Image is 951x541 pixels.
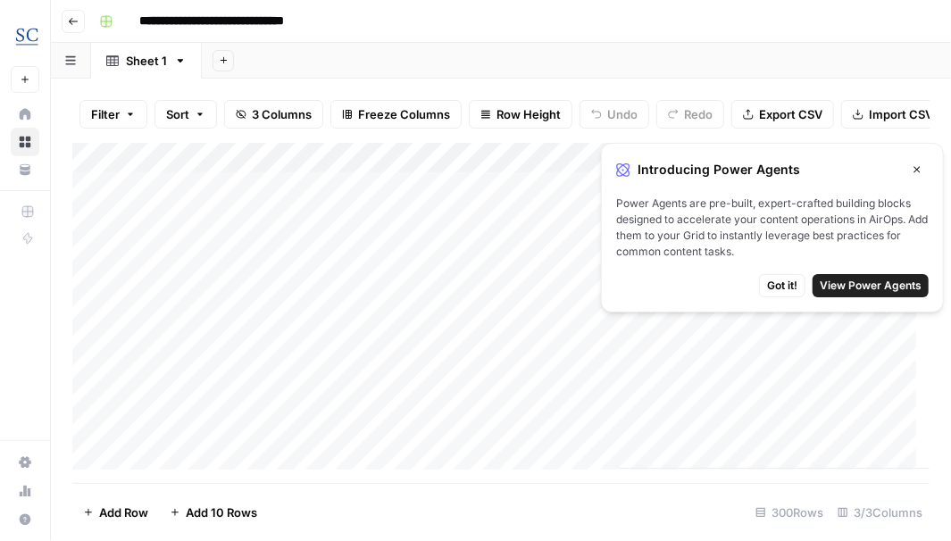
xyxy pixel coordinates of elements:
button: Undo [580,100,649,129]
span: Sort [166,105,189,123]
span: Row Height [496,105,561,123]
a: Your Data [11,155,39,184]
button: View Power Agents [813,274,929,297]
button: Import CSV [841,100,945,129]
img: Stanton Chase Nashville Logo [11,21,43,53]
button: Sort [154,100,217,129]
div: Sheet 1 [126,52,167,70]
button: Add Row [72,498,159,527]
span: View Power Agents [820,278,922,294]
button: Freeze Columns [330,100,462,129]
button: Add 10 Rows [159,498,268,527]
span: Export CSV [759,105,822,123]
button: Got it! [759,274,805,297]
div: 300 Rows [748,498,830,527]
a: Settings [11,448,39,477]
span: Got it! [767,278,797,294]
a: Usage [11,477,39,505]
span: Undo [607,105,638,123]
a: Sheet 1 [91,43,202,79]
button: Row Height [469,100,572,129]
div: Introducing Power Agents [616,158,929,181]
span: Add 10 Rows [186,504,257,521]
span: 3 Columns [252,105,312,123]
div: 3/3 Columns [830,498,930,527]
a: Home [11,100,39,129]
button: Export CSV [731,100,834,129]
button: 3 Columns [224,100,323,129]
a: Browse [11,128,39,156]
button: Redo [656,100,724,129]
span: Freeze Columns [358,105,450,123]
span: Filter [91,105,120,123]
span: Power Agents are pre-built, expert-crafted building blocks designed to accelerate your content op... [616,196,929,260]
span: Redo [684,105,713,123]
span: Add Row [99,504,148,521]
button: Filter [79,100,147,129]
button: Workspace: Stanton Chase Nashville [11,14,39,59]
button: Help + Support [11,505,39,534]
span: Import CSV [869,105,933,123]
